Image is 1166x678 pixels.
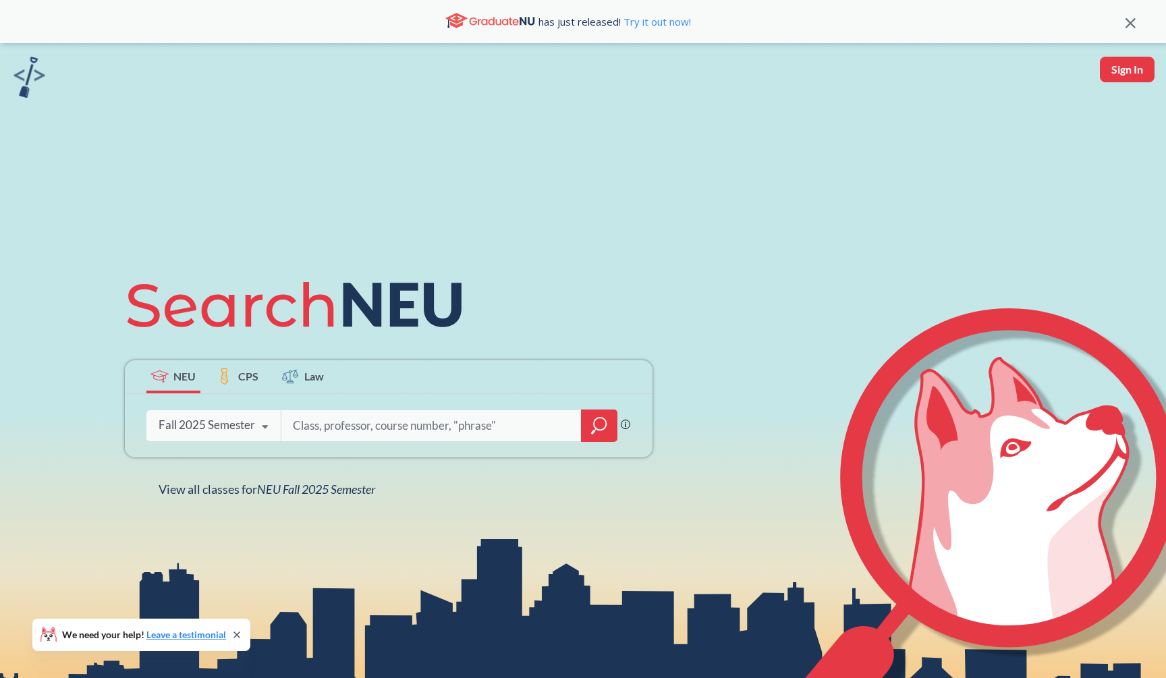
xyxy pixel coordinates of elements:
[238,368,258,384] span: CPS
[159,418,255,432] div: Fall 2025 Semester
[146,629,226,640] a: Leave a testimonial
[621,15,691,28] a: Try it out now!
[1100,57,1155,82] button: Sign In
[13,57,45,102] a: sandbox logo
[13,57,45,98] img: sandbox logo
[257,482,375,497] span: NEU Fall 2025 Semester
[581,409,617,442] div: magnifying glass
[62,630,226,640] span: We need your help!
[291,412,572,440] input: Class, professor, course number, "phrase"
[591,416,607,435] svg: magnifying glass
[304,368,324,384] span: Law
[173,368,196,384] span: NEU
[159,482,375,497] span: View all classes for
[538,14,691,29] span: has just released!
